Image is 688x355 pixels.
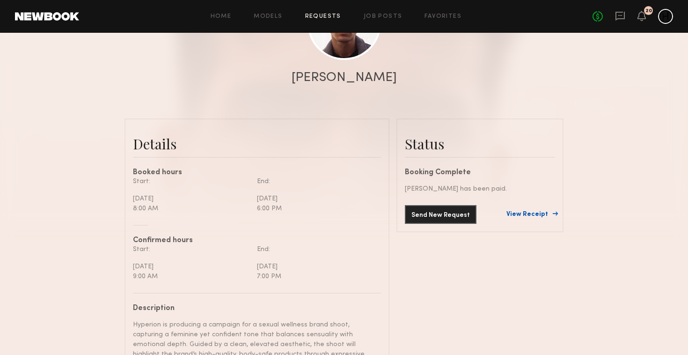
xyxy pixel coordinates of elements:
div: [DATE] [133,262,250,272]
div: 20 [645,8,652,14]
div: Description [133,305,374,312]
a: Requests [305,14,341,20]
div: Details [133,134,381,153]
div: 7:00 PM [257,272,374,281]
div: 8:00 AM [133,204,250,214]
div: [DATE] [257,262,374,272]
a: Home [211,14,232,20]
div: [DATE] [257,194,374,204]
a: Models [254,14,282,20]
button: Send New Request [405,205,476,224]
a: View Receipt [506,211,555,218]
div: End: [257,244,374,254]
div: [PERSON_NAME] [292,71,397,84]
div: 6:00 PM [257,204,374,214]
div: Booking Complete [405,169,555,177]
a: Job Posts [364,14,403,20]
div: Status [405,134,555,153]
div: Start: [133,244,250,254]
div: [PERSON_NAME] has been paid. [405,184,555,194]
div: Confirmed hours [133,237,381,244]
div: End: [257,177,374,186]
div: Start: [133,177,250,186]
div: 9:00 AM [133,272,250,281]
a: Favorites [425,14,461,20]
div: [DATE] [133,194,250,204]
div: Booked hours [133,169,381,177]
